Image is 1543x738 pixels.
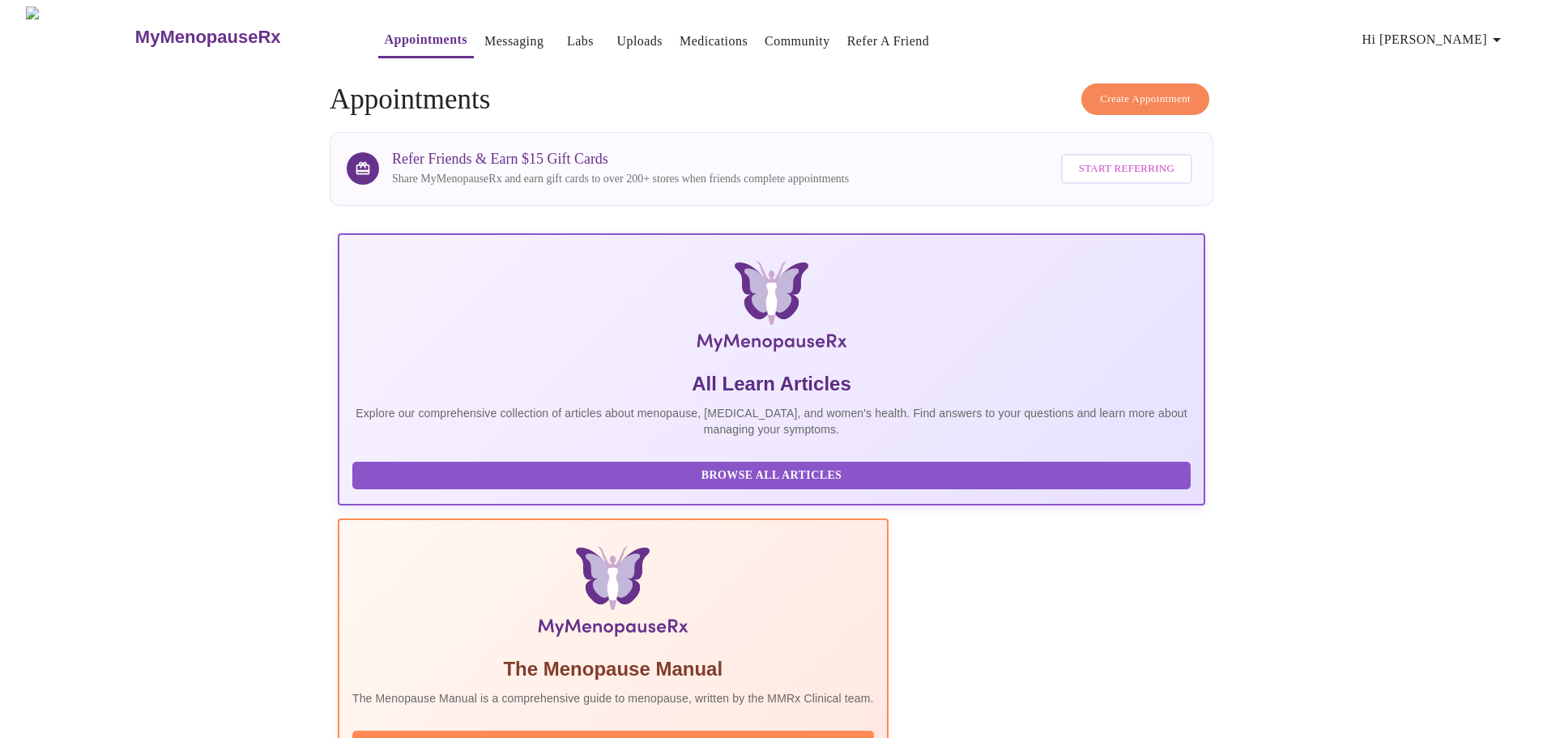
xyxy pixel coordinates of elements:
span: Start Referring [1079,160,1174,178]
button: Refer a Friend [841,25,936,58]
h3: MyMenopauseRx [135,27,281,48]
p: The Menopause Manual is a comprehensive guide to menopause, written by the MMRx Clinical team. [352,690,874,706]
span: Browse All Articles [369,466,1174,486]
img: Menopause Manual [435,546,791,643]
h4: Appointments [330,83,1213,116]
button: Uploads [610,25,669,58]
span: Hi [PERSON_NAME] [1362,28,1507,51]
h5: The Menopause Manual [352,656,874,682]
a: Medications [680,30,748,53]
button: Hi [PERSON_NAME] [1356,23,1513,56]
img: MyMenopauseRx Logo [26,6,133,67]
button: Create Appointment [1081,83,1209,115]
img: MyMenopauseRx Logo [483,261,1060,358]
a: Labs [567,30,594,53]
a: Uploads [616,30,663,53]
a: Browse All Articles [352,467,1195,481]
a: Community [765,30,830,53]
h3: Refer Friends & Earn $15 Gift Cards [392,151,849,168]
span: Create Appointment [1100,90,1191,109]
button: Medications [673,25,754,58]
a: Messaging [484,30,543,53]
h5: All Learn Articles [352,371,1191,397]
button: Appointments [378,23,474,58]
button: Community [758,25,837,58]
p: Explore our comprehensive collection of articles about menopause, [MEDICAL_DATA], and women's hea... [352,405,1191,437]
button: Labs [554,25,606,58]
a: MyMenopauseRx [133,9,345,66]
a: Refer a Friend [847,30,930,53]
button: Browse All Articles [352,462,1191,490]
p: Share MyMenopauseRx and earn gift cards to over 200+ stores when friends complete appointments [392,171,849,187]
a: Start Referring [1057,146,1196,192]
button: Start Referring [1061,154,1192,184]
a: Appointments [385,28,467,51]
button: Messaging [478,25,550,58]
